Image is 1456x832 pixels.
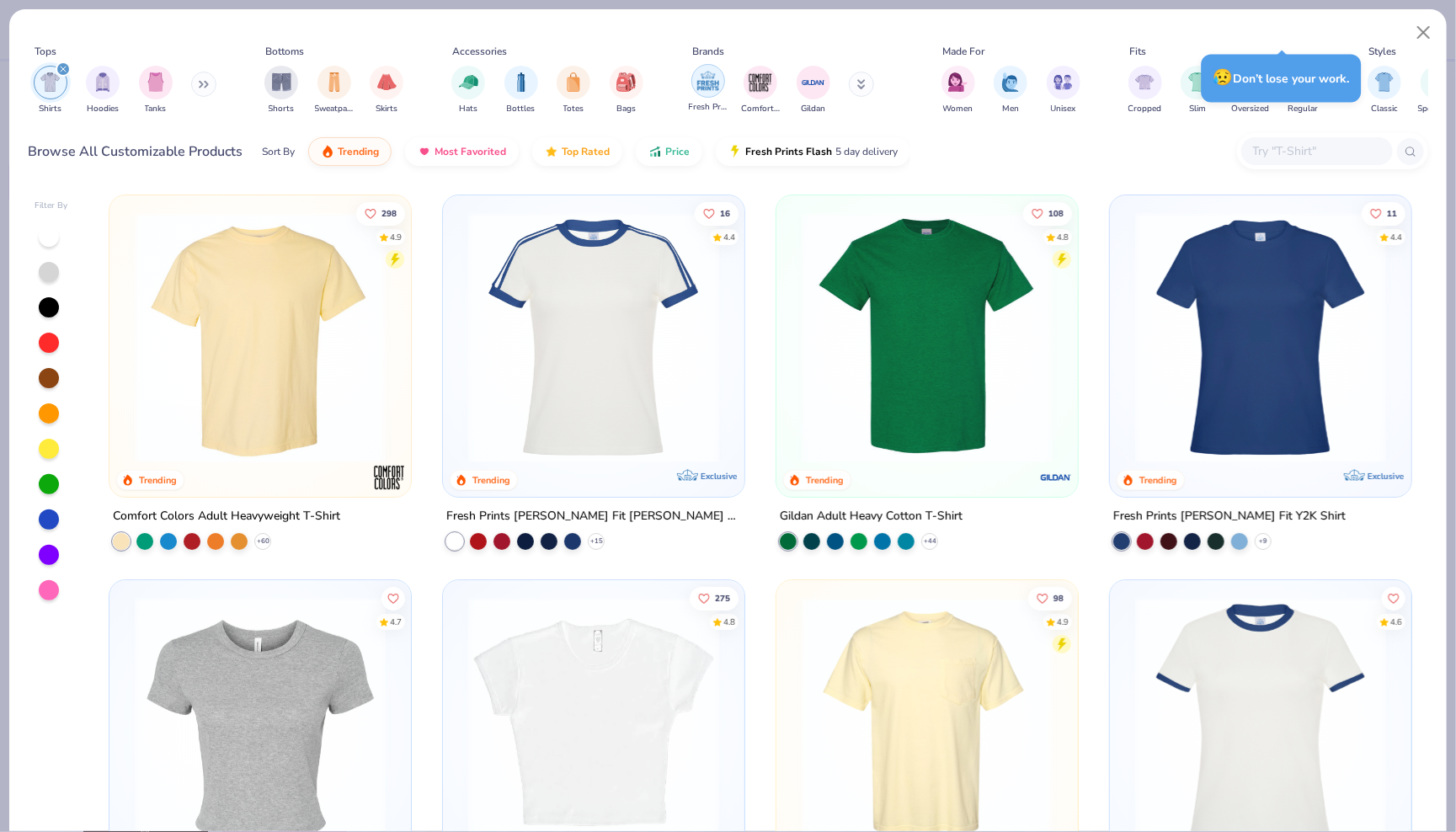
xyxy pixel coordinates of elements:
[835,142,898,162] span: 5 day delivery
[1213,67,1234,89] span: 😥
[338,145,379,158] span: Trending
[1382,586,1405,610] button: Like
[35,200,68,212] div: Filter By
[720,209,730,217] span: 16
[35,44,56,59] div: Tops
[1039,461,1073,494] img: Gildan logo
[1128,66,1162,115] button: filter button
[315,66,354,115] div: filter for Sweatpants
[610,66,643,115] div: filter for Bags
[86,66,120,115] div: filter for Hoodies
[636,137,702,166] button: Price
[86,66,120,115] button: filter button
[1202,55,1362,103] div: Don’t lose your work.
[1189,103,1206,115] span: Slim
[1028,586,1072,610] button: Like
[616,103,636,115] span: Bags
[507,103,536,115] span: Bottles
[701,471,737,482] span: Exclusive
[801,70,826,95] img: Gildan Image
[1047,66,1080,115] div: filter for Unisex
[689,101,728,114] span: Fresh Prints
[405,137,519,166] button: Most Favorited
[315,66,354,115] button: filter button
[942,44,984,59] div: Made For
[793,212,1061,463] img: db319196-8705-402d-8b46-62aaa07ed94f
[564,72,583,92] img: Totes Image
[1181,66,1214,115] div: filter for Slim
[418,145,431,158] img: most_fav.gif
[446,506,741,527] div: Fresh Prints [PERSON_NAME] Fit [PERSON_NAME] Shirt with Stripes
[325,72,344,92] img: Sweatpants Image
[1023,201,1072,225] button: Like
[741,66,780,115] div: filter for Comfort Colors
[139,66,173,115] div: filter for Tanks
[941,66,975,115] button: filter button
[40,72,60,92] img: Shirts Image
[1390,231,1402,243] div: 4.4
[376,103,397,115] span: Skirts
[994,66,1027,115] div: filter for Men
[1390,616,1402,628] div: 4.6
[504,66,538,115] div: filter for Bottles
[728,145,742,158] img: flash.gif
[1001,72,1020,92] img: Men Image
[1375,72,1395,92] img: Classic Image
[941,66,975,115] div: filter for Women
[1051,103,1076,115] span: Unisex
[689,66,728,115] button: filter button
[126,212,394,463] img: 029b8af0-80e6-406f-9fdc-fdf898547912
[1057,231,1069,243] div: 4.8
[370,66,403,115] button: filter button
[994,66,1027,115] button: filter button
[1048,209,1064,217] span: 108
[1047,66,1080,115] button: filter button
[948,72,968,92] img: Women Image
[308,137,392,166] button: Trending
[315,103,354,115] span: Sweatpants
[1135,72,1155,92] img: Cropped Image
[87,103,119,115] span: Hoodies
[665,145,690,158] span: Price
[504,66,538,115] button: filter button
[1128,103,1162,115] span: Cropped
[780,506,963,527] div: Gildan Adult Heavy Cotton T-Shirt
[610,66,643,115] button: filter button
[924,536,936,547] span: + 44
[321,145,334,158] img: trending.gif
[716,137,910,166] button: Fresh Prints Flash5 day delivery
[272,72,291,92] img: Shorts Image
[453,44,508,59] div: Accessories
[1057,616,1069,628] div: 4.9
[1127,212,1395,463] img: 6a9a0a85-ee36-4a89-9588-981a92e8a910
[723,616,735,628] div: 4.8
[512,72,531,92] img: Bottles Image
[1387,209,1397,217] span: 11
[557,66,590,115] div: filter for Totes
[562,145,610,158] span: Top Rated
[563,103,584,115] span: Totes
[93,72,112,92] img: Hoodies Image
[435,145,506,158] span: Most Favorited
[696,68,721,93] img: Fresh Prints Image
[748,70,773,95] img: Comfort Colors Image
[372,461,406,494] img: Comfort Colors logo
[451,66,485,115] div: filter for Hats
[370,66,403,115] div: filter for Skirts
[1369,44,1397,59] div: Styles
[741,103,780,115] span: Comfort Colors
[390,616,402,628] div: 4.7
[797,66,830,115] div: filter for Gildan
[1181,66,1214,115] button: filter button
[460,212,728,463] img: e5540c4d-e74a-4e58-9a52-192fe86bec9f
[1259,536,1267,547] span: + 9
[377,72,397,92] img: Skirts Image
[113,506,340,527] div: Comfort Colors Adult Heavyweight T-Shirt
[269,103,295,115] span: Shorts
[1368,66,1401,115] div: filter for Classic
[723,231,735,243] div: 4.4
[1188,72,1207,92] img: Slim Image
[1368,66,1401,115] button: filter button
[1362,201,1405,225] button: Like
[145,103,167,115] span: Tanks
